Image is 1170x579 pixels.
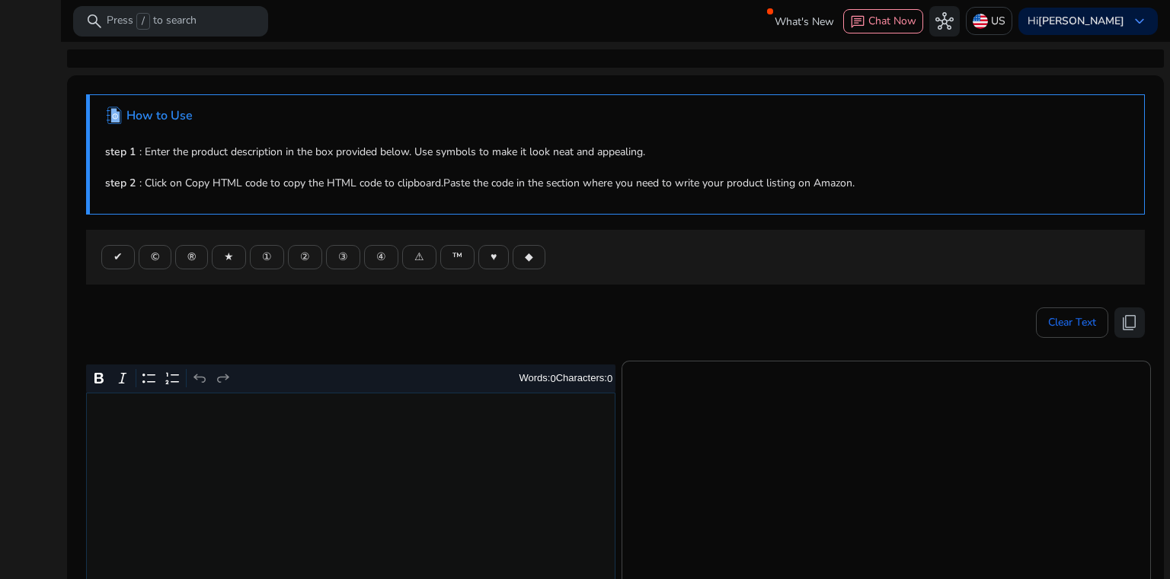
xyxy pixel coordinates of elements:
button: ™ [440,245,475,269]
span: hub [935,12,954,30]
b: step 2 [105,176,136,190]
button: ® [175,245,208,269]
span: Chat Now [868,14,916,28]
span: search [85,12,104,30]
img: us.svg [973,14,988,29]
label: 0 [550,373,555,384]
button: ◆ [513,245,545,269]
span: ™ [452,249,462,265]
button: Clear Text [1036,307,1108,338]
button: ★ [212,245,246,269]
button: ⚠ [402,245,436,269]
span: © [151,249,159,265]
span: ♥ [491,249,497,265]
span: ★ [224,249,234,265]
span: ◆ [525,249,533,265]
p: Hi [1028,16,1124,27]
button: © [139,245,171,269]
span: keyboard_arrow_down [1130,12,1149,30]
button: ② [288,245,322,269]
label: 0 [607,373,612,384]
button: ③ [326,245,360,269]
b: [PERSON_NAME] [1038,14,1124,28]
div: Words: Characters: [519,369,613,388]
span: ⚠ [414,249,424,265]
p: : Click on Copy HTML code to copy the HTML code to clipboard.Paste the code in the section where ... [105,175,1129,191]
span: / [136,13,150,30]
button: chatChat Now [843,9,923,33]
span: ① [262,249,272,265]
span: ④ [376,249,386,265]
div: Editor toolbar [86,364,615,393]
button: hub [929,6,960,37]
span: ③ [338,249,348,265]
span: ② [300,249,310,265]
p: : Enter the product description in the box provided below. Use symbols to make it look neat and a... [105,144,1129,160]
button: ✔ [101,245,135,269]
b: step 1 [105,145,136,159]
span: What's New [775,8,834,35]
span: chat [850,14,865,30]
button: ④ [364,245,398,269]
p: US [991,8,1005,34]
span: ✔ [113,249,123,265]
span: ® [187,249,196,265]
button: ♥ [478,245,509,269]
p: Press to search [107,13,197,30]
span: Clear Text [1048,307,1096,338]
button: ① [250,245,284,269]
h4: How to Use [126,109,193,123]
